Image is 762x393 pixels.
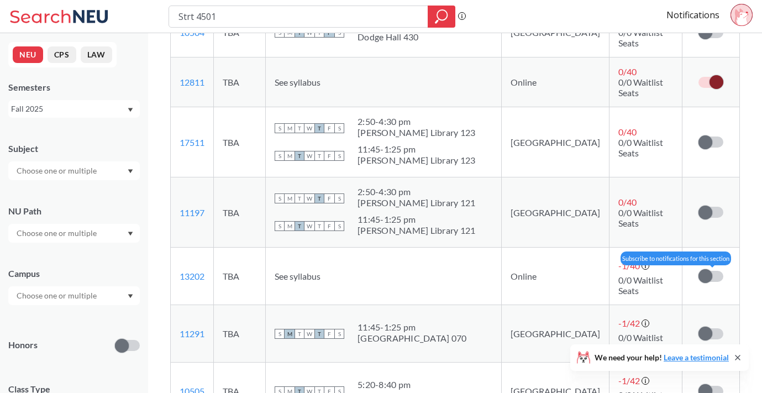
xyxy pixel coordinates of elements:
span: T [314,151,324,161]
span: T [295,193,304,203]
span: W [304,221,314,231]
span: T [314,123,324,133]
span: T [314,193,324,203]
span: We need your help! [595,354,729,361]
div: 5:20 - 8:40 pm [358,379,419,390]
span: -1 / 40 [618,260,640,271]
span: W [304,193,314,203]
input: Choose one or multiple [11,227,104,240]
div: magnifying glass [428,6,455,28]
span: T [295,151,304,161]
span: 0/0 Waitlist Seats [618,207,663,228]
div: [PERSON_NAME] Library 121 [358,225,475,236]
input: Choose one or multiple [11,164,104,177]
div: 2:50 - 4:30 pm [358,116,475,127]
div: Campus [8,268,140,280]
span: M [285,329,295,339]
div: Dropdown arrow [8,286,140,305]
td: [GEOGRAPHIC_DATA] [502,305,609,363]
span: 0/0 Waitlist Seats [618,332,663,353]
td: [GEOGRAPHIC_DATA] [502,177,609,248]
span: M [285,221,295,231]
span: S [275,329,285,339]
td: Online [502,57,609,107]
div: 2:50 - 4:30 pm [358,186,475,197]
td: TBA [214,107,266,177]
a: 17511 [180,137,204,148]
a: 13202 [180,271,204,281]
div: 11:45 - 1:25 pm [358,214,475,225]
span: See syllabus [275,77,320,87]
span: S [275,151,285,161]
td: Online [502,248,609,305]
div: [PERSON_NAME] Library 121 [358,197,475,208]
span: T [295,329,304,339]
span: W [304,329,314,339]
a: Notifications [666,9,719,21]
input: Choose one or multiple [11,289,104,302]
a: 11197 [180,207,204,218]
a: 11291 [180,328,204,339]
span: F [324,329,334,339]
div: Fall 2025 [11,103,127,115]
input: Class, professor, course number, "phrase" [177,7,420,26]
a: Leave a testimonial [664,353,729,362]
span: M [285,151,295,161]
span: S [334,329,344,339]
button: LAW [81,46,112,63]
span: T [314,329,324,339]
div: Dropdown arrow [8,224,140,243]
span: 0 / 40 [618,66,637,77]
div: Dodge Hall 430 [358,32,419,43]
span: F [324,123,334,133]
div: [PERSON_NAME] Library 123 [358,155,475,166]
span: M [285,123,295,133]
td: TBA [214,177,266,248]
span: 0/0 Waitlist Seats [618,137,663,158]
span: See syllabus [275,271,320,281]
td: [GEOGRAPHIC_DATA] [502,107,609,177]
span: 0/0 Waitlist Seats [618,275,663,296]
div: Semesters [8,81,140,93]
span: -1 / 42 [618,375,640,386]
span: 0 / 40 [618,197,637,207]
svg: Dropdown arrow [128,232,133,236]
div: Dropdown arrow [8,161,140,180]
div: 11:45 - 1:25 pm [358,144,475,155]
button: NEU [13,46,43,63]
svg: magnifying glass [435,9,448,24]
div: NU Path [8,205,140,217]
span: S [334,193,344,203]
span: 0/0 Waitlist Seats [618,77,663,98]
span: S [275,221,285,231]
span: M [285,193,295,203]
span: -1 / 42 [618,318,640,328]
span: 0 / 40 [618,127,637,137]
span: T [314,221,324,231]
button: CPS [48,46,76,63]
span: F [324,151,334,161]
span: S [334,151,344,161]
svg: Dropdown arrow [128,169,133,174]
span: S [334,221,344,231]
span: S [334,123,344,133]
p: Honors [8,339,38,352]
div: 11:45 - 1:25 pm [358,322,466,333]
span: F [324,221,334,231]
svg: Dropdown arrow [128,108,133,112]
span: F [324,193,334,203]
div: Fall 2025Dropdown arrow [8,100,140,118]
span: S [275,123,285,133]
span: W [304,151,314,161]
a: 12811 [180,77,204,87]
span: T [295,221,304,231]
svg: Dropdown arrow [128,294,133,298]
td: TBA [214,305,266,363]
div: [GEOGRAPHIC_DATA] 070 [358,333,466,344]
div: Subject [8,143,140,155]
span: W [304,123,314,133]
span: S [275,193,285,203]
div: [PERSON_NAME] Library 123 [358,127,475,138]
span: T [295,123,304,133]
span: 0/0 Waitlist Seats [618,27,663,48]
